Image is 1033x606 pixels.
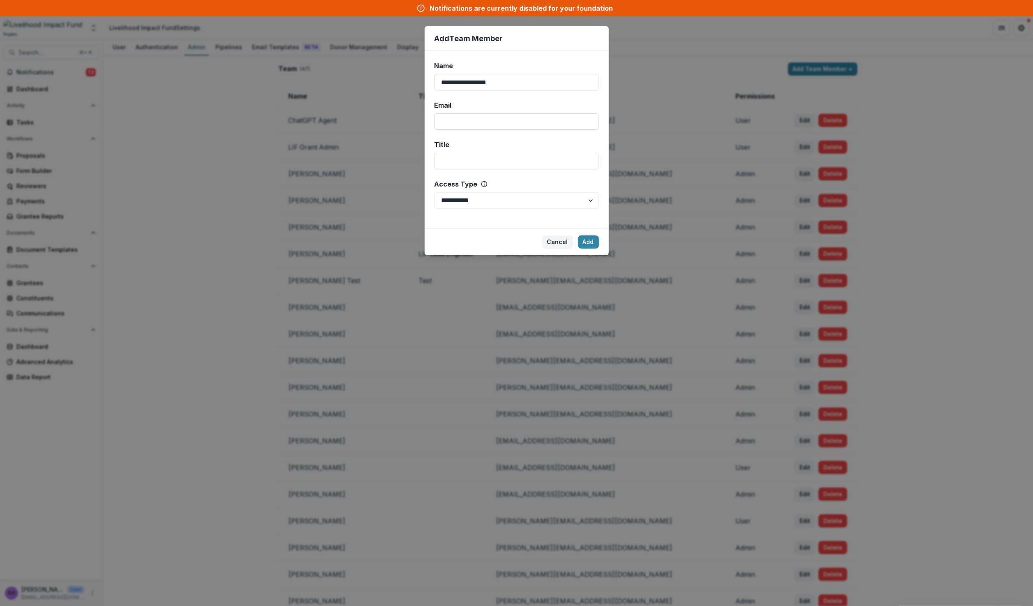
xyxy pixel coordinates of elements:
span: Email [434,100,452,110]
span: Title [434,140,450,150]
span: Name [434,61,453,71]
button: Add [578,235,599,249]
header: Add Team Member [425,26,609,51]
div: Notifications are currently disabled for your foundation [430,3,613,13]
span: Access Type [434,179,478,189]
button: Cancel [542,235,573,249]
